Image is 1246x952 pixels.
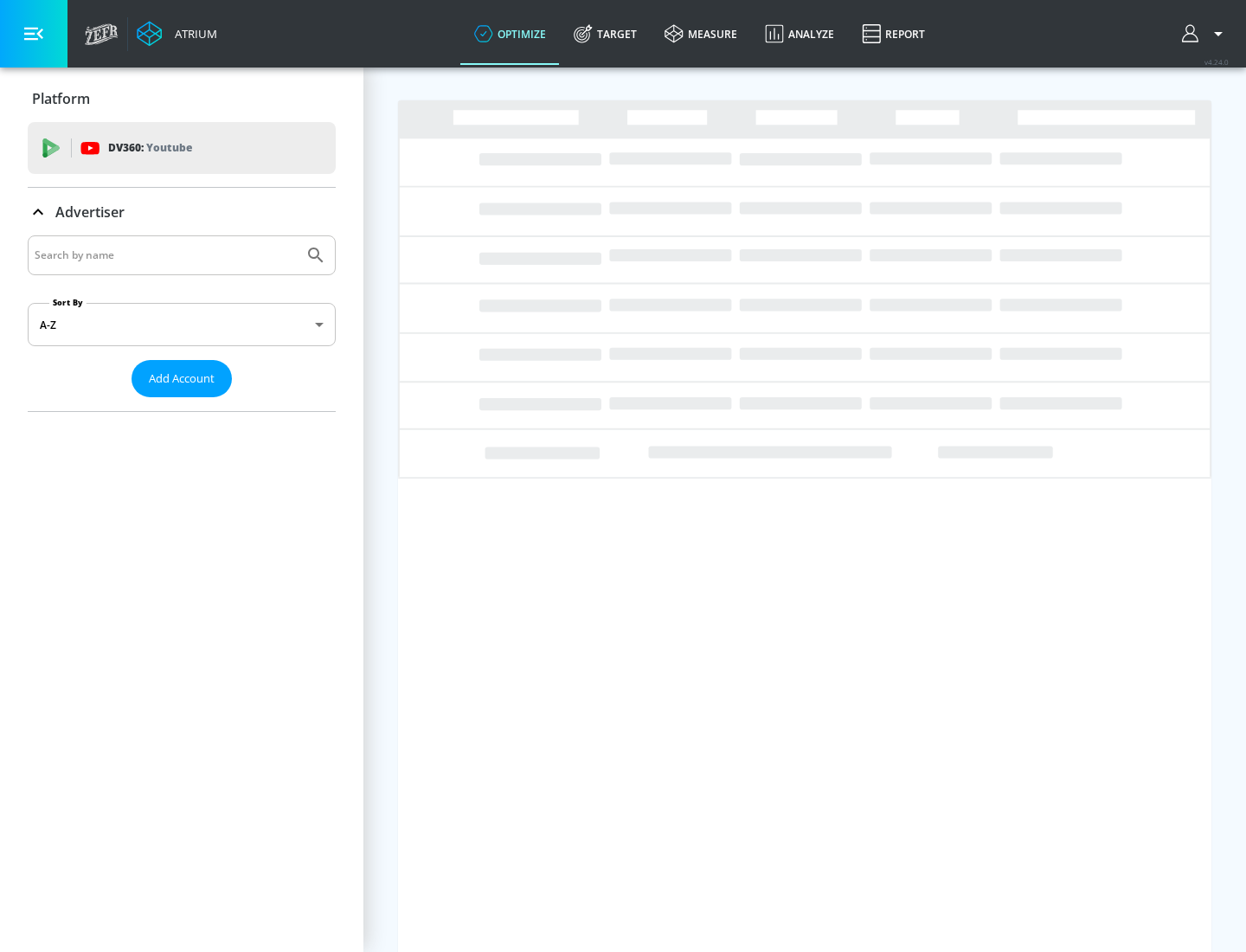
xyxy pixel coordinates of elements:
a: Report [848,3,939,65]
a: Analyze [751,3,848,65]
label: Sort By [49,297,87,308]
div: A-Z [28,303,336,346]
div: DV360: Youtube [28,122,336,174]
span: v 4.24.0 [1204,57,1229,67]
span: Add Account [149,369,215,389]
p: Youtube [146,138,192,157]
p: Platform [32,89,90,108]
input: Search by name [35,244,297,267]
a: Atrium [137,21,217,47]
a: measure [651,3,751,65]
div: Platform [28,74,336,123]
p: Advertiser [55,203,125,222]
a: optimize [460,3,560,65]
button: Add Account [132,360,232,397]
nav: list of Advertiser [28,397,336,411]
div: Atrium [168,26,217,42]
a: Target [560,3,651,65]
div: Advertiser [28,188,336,236]
div: Advertiser [28,235,336,411]
p: DV360: [108,138,192,158]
